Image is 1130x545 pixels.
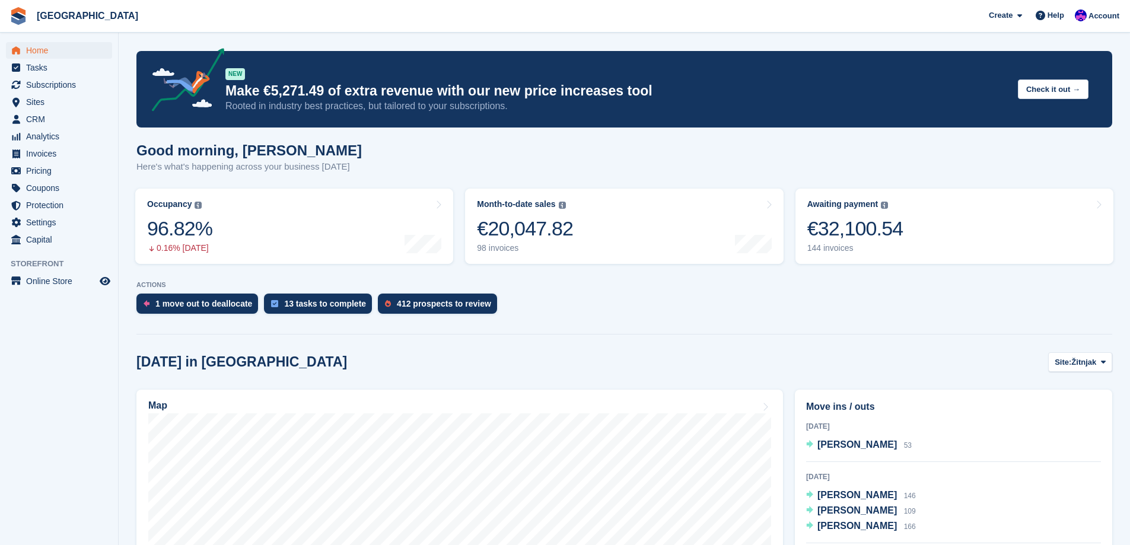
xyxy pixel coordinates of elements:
span: Account [1088,10,1119,22]
span: 53 [904,441,912,450]
img: icon-info-grey-7440780725fd019a000dd9b08b2336e03edf1995a4989e88bcd33f0948082b44.svg [559,202,566,209]
div: Occupancy [147,199,192,209]
a: menu [6,197,112,213]
img: icon-info-grey-7440780725fd019a000dd9b08b2336e03edf1995a4989e88bcd33f0948082b44.svg [881,202,888,209]
a: Month-to-date sales €20,047.82 98 invoices [465,189,783,264]
span: Invoices [26,145,97,162]
span: 166 [904,522,916,531]
p: Make €5,271.49 of extra revenue with our new price increases tool [225,82,1008,100]
h1: Good morning, [PERSON_NAME] [136,142,362,158]
a: menu [6,128,112,145]
img: Ivan Gačić [1075,9,1087,21]
a: menu [6,231,112,248]
a: menu [6,214,112,231]
a: menu [6,94,112,110]
div: 0.16% [DATE] [147,243,212,253]
button: Site: Žitnjak [1048,352,1112,372]
a: menu [6,42,112,59]
span: [PERSON_NAME] [817,521,897,531]
span: 109 [904,507,916,515]
div: 98 invoices [477,243,573,253]
div: 96.82% [147,216,212,241]
span: Capital [26,231,97,248]
a: menu [6,59,112,76]
span: Home [26,42,97,59]
p: Rooted in industry best practices, but tailored to your subscriptions. [225,100,1008,113]
a: 1 move out to deallocate [136,294,264,320]
div: 144 invoices [807,243,903,253]
span: CRM [26,111,97,128]
h2: Map [148,400,167,411]
a: [PERSON_NAME] 53 [806,438,912,453]
a: [PERSON_NAME] 166 [806,519,916,534]
span: Settings [26,214,97,231]
div: 13 tasks to complete [284,299,366,308]
a: Awaiting payment €32,100.54 144 invoices [795,189,1113,264]
div: NEW [225,68,245,80]
span: Help [1048,9,1064,21]
h2: [DATE] in [GEOGRAPHIC_DATA] [136,354,347,370]
img: stora-icon-8386f47178a22dfd0bd8f6a31ec36ba5ce8667c1dd55bd0f319d3a0aa187defe.svg [9,7,27,25]
a: menu [6,145,112,162]
img: move_outs_to_deallocate_icon-f764333ba52eb49d3ac5e1228854f67142a1ed5810a6f6cc68b1a99e826820c5.svg [144,300,149,307]
div: 1 move out to deallocate [155,299,252,308]
p: Here's what's happening across your business [DATE] [136,160,362,174]
img: price-adjustments-announcement-icon-8257ccfd72463d97f412b2fc003d46551f7dbcb40ab6d574587a9cd5c0d94... [142,48,225,116]
div: Awaiting payment [807,199,878,209]
img: prospect-51fa495bee0391a8d652442698ab0144808aea92771e9ea1ae160a38d050c398.svg [385,300,391,307]
a: 13 tasks to complete [264,294,378,320]
a: menu [6,162,112,179]
a: Occupancy 96.82% 0.16% [DATE] [135,189,453,264]
a: [PERSON_NAME] 146 [806,488,916,503]
div: 412 prospects to review [397,299,491,308]
span: Storefront [11,258,118,270]
span: Site: [1055,356,1071,368]
span: Coupons [26,180,97,196]
a: menu [6,77,112,93]
span: [PERSON_NAME] [817,439,897,450]
button: Check it out → [1018,79,1088,99]
span: Analytics [26,128,97,145]
a: [GEOGRAPHIC_DATA] [32,6,143,26]
div: €32,100.54 [807,216,903,241]
div: Month-to-date sales [477,199,555,209]
span: Pricing [26,162,97,179]
a: menu [6,180,112,196]
a: menu [6,273,112,289]
span: [PERSON_NAME] [817,490,897,500]
span: Protection [26,197,97,213]
a: menu [6,111,112,128]
span: [PERSON_NAME] [817,505,897,515]
img: icon-info-grey-7440780725fd019a000dd9b08b2336e03edf1995a4989e88bcd33f0948082b44.svg [195,202,202,209]
span: 146 [904,492,916,500]
a: Preview store [98,274,112,288]
div: €20,047.82 [477,216,573,241]
div: [DATE] [806,471,1101,482]
p: ACTIONS [136,281,1112,289]
span: Online Store [26,273,97,289]
span: Žitnjak [1071,356,1096,368]
span: Sites [26,94,97,110]
span: Subscriptions [26,77,97,93]
a: 412 prospects to review [378,294,503,320]
span: Tasks [26,59,97,76]
img: task-75834270c22a3079a89374b754ae025e5fb1db73e45f91037f5363f120a921f8.svg [271,300,278,307]
a: [PERSON_NAME] 109 [806,503,916,519]
h2: Move ins / outs [806,400,1101,414]
div: [DATE] [806,421,1101,432]
span: Create [989,9,1013,21]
